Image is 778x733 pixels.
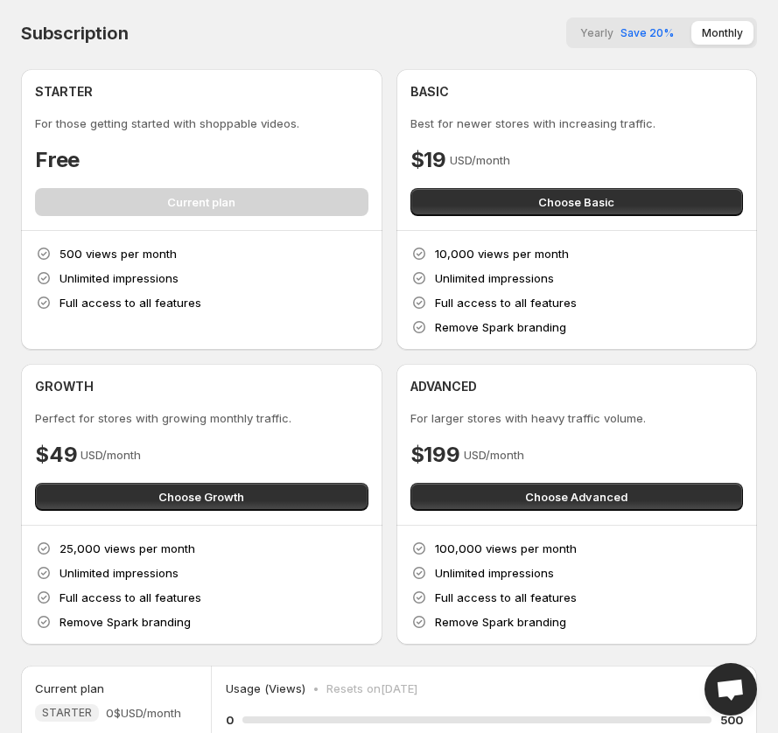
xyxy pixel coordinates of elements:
h4: $19 [410,146,446,174]
p: Unlimited impressions [60,269,179,287]
h4: $199 [410,441,460,469]
button: Choose Growth [35,483,368,511]
span: STARTER [42,706,92,720]
h4: Subscription [21,23,129,44]
p: For those getting started with shoppable videos. [35,115,368,132]
p: Remove Spark branding [60,613,191,631]
p: Perfect for stores with growing monthly traffic. [35,409,368,427]
p: Full access to all features [435,294,577,311]
p: Resets on [DATE] [326,680,417,697]
button: YearlySave 20% [570,21,684,45]
p: Unlimited impressions [435,269,554,287]
p: 10,000 views per month [435,245,569,262]
p: Usage (Views) [226,680,305,697]
p: For larger stores with heavy traffic volume. [410,409,744,427]
span: Choose Basic [538,193,614,211]
button: Choose Advanced [410,483,744,511]
h4: ADVANCED [410,378,477,395]
button: Choose Basic [410,188,744,216]
p: USD/month [450,151,510,169]
p: Best for newer stores with increasing traffic. [410,115,744,132]
p: 25,000 views per month [60,540,195,557]
p: Full access to all features [60,294,201,311]
h5: Current plan [35,680,104,697]
p: Remove Spark branding [435,613,566,631]
h4: Free [35,146,80,174]
span: Choose Advanced [525,488,627,506]
h4: BASIC [410,83,449,101]
p: • [312,680,319,697]
span: Yearly [580,26,613,39]
p: USD/month [81,446,141,464]
button: Monthly [691,21,753,45]
span: Save 20% [620,26,674,39]
h5: 0 [226,711,234,729]
h4: $49 [35,441,77,469]
a: Open chat [704,663,757,716]
h4: STARTER [35,83,93,101]
p: Unlimited impressions [60,564,179,582]
p: USD/month [464,446,524,464]
h4: GROWTH [35,378,94,395]
p: Full access to all features [435,589,577,606]
h5: 500 [720,711,743,729]
span: Choose Growth [158,488,244,506]
p: 500 views per month [60,245,177,262]
p: 100,000 views per month [435,540,577,557]
p: Full access to all features [60,589,201,606]
p: Remove Spark branding [435,318,566,336]
p: Unlimited impressions [435,564,554,582]
span: 0$ USD/month [106,704,181,722]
